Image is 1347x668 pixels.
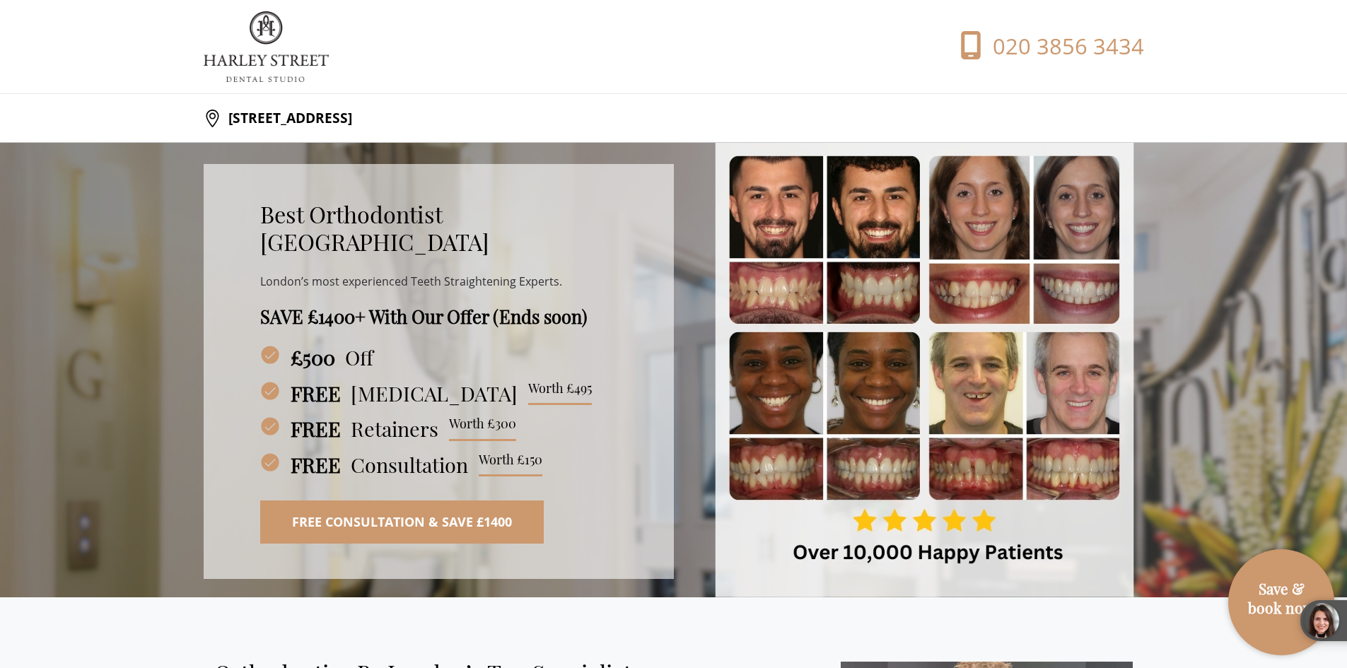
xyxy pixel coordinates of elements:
strong: FREE [291,452,341,477]
h3: Consultation [260,452,617,477]
span: Worth £495 [528,381,592,406]
h3: Off [260,345,617,370]
strong: FREE [291,381,341,406]
strong: £500 [291,345,335,370]
strong: FREE [291,416,341,441]
h4: SAVE £1400+ With Our Offer (Ends soon) [260,305,617,327]
a: 020 3856 3434 [919,31,1144,62]
span: Worth £300 [449,416,516,441]
span: Worth £150 [479,452,542,477]
p: [STREET_ADDRESS] [221,104,352,132]
a: Free Consultation & Save £1400 [260,500,544,544]
p: London’s most experienced Teeth Straightening Experts. [260,270,617,294]
h3: [MEDICAL_DATA] [260,381,617,406]
a: Save & book now [1235,579,1327,640]
img: logo.png [204,11,329,82]
h3: Retainers [260,416,617,441]
h2: Best Orthodontist [GEOGRAPHIC_DATA] [260,201,617,256]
